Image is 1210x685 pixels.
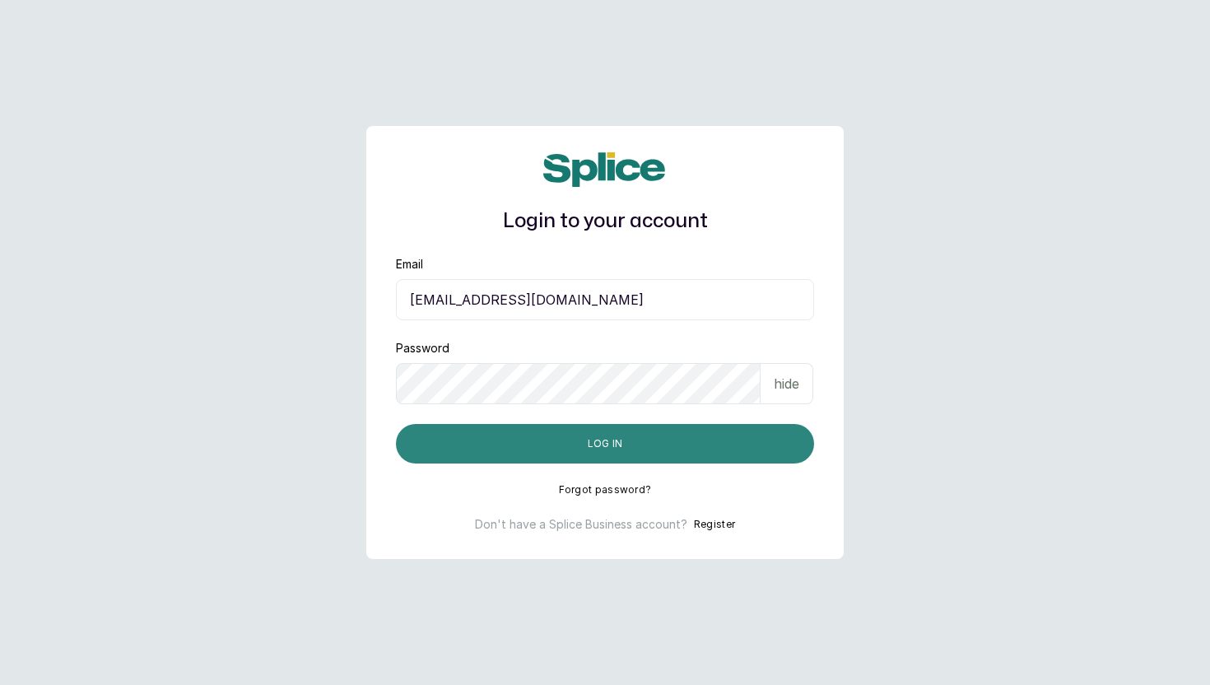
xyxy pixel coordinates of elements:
[396,279,814,320] input: email@acme.com
[396,207,814,236] h1: Login to your account
[396,340,449,356] label: Password
[774,374,799,394] p: hide
[475,516,687,533] p: Don't have a Splice Business account?
[396,424,814,464] button: Log in
[396,256,423,273] label: Email
[559,483,652,496] button: Forgot password?
[694,516,735,533] button: Register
